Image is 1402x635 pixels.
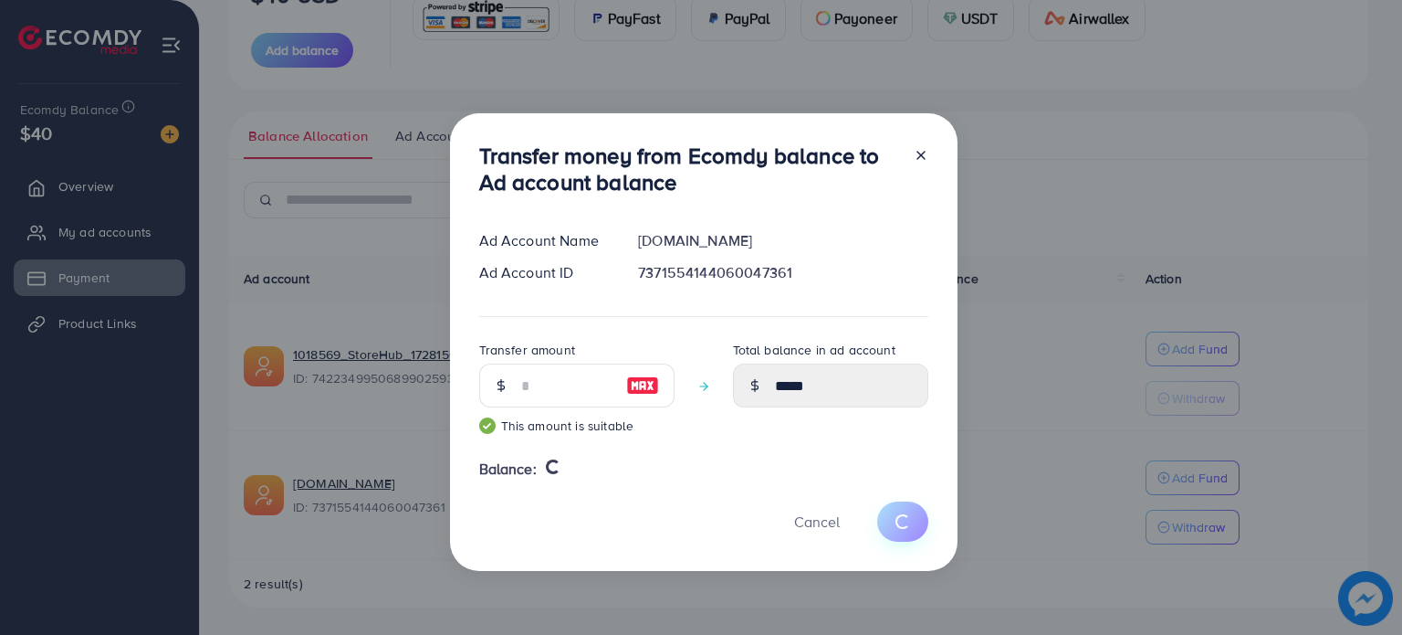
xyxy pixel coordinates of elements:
[479,417,675,435] small: This amount is suitable
[479,459,537,480] span: Balance:
[623,262,942,283] div: 7371554144060047361
[794,512,840,532] span: Cancel
[479,341,575,359] label: Transfer amount
[733,341,895,359] label: Total balance in ad account
[479,418,496,434] img: guide
[626,375,659,397] img: image
[479,143,899,196] h3: Transfer money from Ecomdy balance to Ad account balance
[465,262,624,283] div: Ad Account ID
[465,230,624,251] div: Ad Account Name
[771,502,863,541] button: Cancel
[623,230,942,251] div: [DOMAIN_NAME]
